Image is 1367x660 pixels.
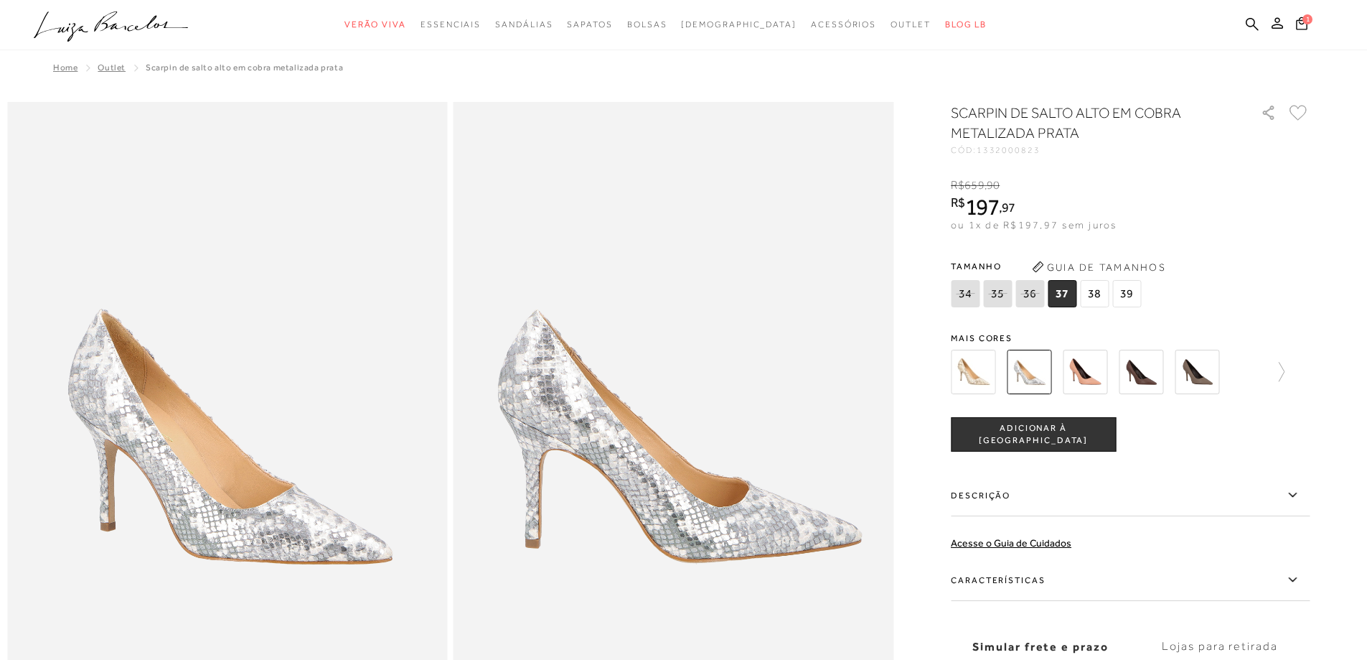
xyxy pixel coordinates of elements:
img: SCARPIN DE SALTO ALTO EM COURO BEGE BLUSH [1063,350,1107,394]
span: ou 1x de R$197,97 sem juros [951,219,1117,231]
span: 37 [1048,280,1076,307]
span: Sandálias [495,19,553,29]
a: categoryNavScreenReaderText [344,11,406,38]
span: Bolsas [627,19,667,29]
a: categoryNavScreenReaderText [627,11,667,38]
a: categoryNavScreenReaderText [567,11,612,38]
span: 35 [983,280,1012,307]
button: 1 [1292,16,1312,35]
span: 197 [965,194,999,220]
span: Outlet [891,19,931,29]
a: BLOG LB [945,11,987,38]
span: [DEMOGRAPHIC_DATA] [681,19,797,29]
a: categoryNavScreenReaderText [811,11,876,38]
span: Verão Viva [344,19,406,29]
span: 97 [1002,200,1015,215]
a: noSubCategoriesText [681,11,797,38]
img: SCARPIN DE SALTO ALTO EM COBRA METALIZADA OURO [951,350,995,394]
span: 38 [1080,280,1109,307]
button: ADICIONAR À [GEOGRAPHIC_DATA] [951,417,1116,452]
a: Home [53,62,77,73]
span: Mais cores [951,334,1310,343]
img: SCARPIN DE SALTO ALTO EM COURO CAFÉ [1119,350,1163,394]
div: CÓD: [951,146,1238,154]
a: Acesse o Guia de Cuidados [951,537,1071,549]
span: Sapatos [567,19,612,29]
span: 36 [1015,280,1044,307]
span: Tamanho [951,256,1145,277]
span: Essenciais [421,19,481,29]
span: 39 [1112,280,1141,307]
span: Acessórios [811,19,876,29]
i: , [999,201,1015,214]
label: Descrição [951,475,1310,516]
span: 90 [987,179,1000,192]
span: ADICIONAR À [GEOGRAPHIC_DATA] [952,422,1115,447]
i: , [985,179,1000,192]
button: Guia de Tamanhos [1027,256,1170,279]
i: R$ [951,196,965,209]
a: Outlet [98,62,126,73]
span: BLOG LB [945,19,987,29]
label: Características [951,559,1310,601]
h1: SCARPIN DE SALTO ALTO EM COBRA METALIZADA PRATA [951,103,1220,143]
span: 659 [964,179,984,192]
a: categoryNavScreenReaderText [891,11,931,38]
span: 34 [951,280,980,307]
a: categoryNavScreenReaderText [495,11,553,38]
span: 1332000823 [977,145,1040,155]
a: categoryNavScreenReaderText [421,11,481,38]
img: SCARPIN DE SALTO ALTO EM COBRA METALIZADA PRATA [1007,350,1051,394]
i: R$ [951,179,964,192]
span: SCARPIN DE SALTO ALTO EM COBRA METALIZADA PRATA [146,62,343,73]
span: 1 [1302,14,1312,24]
img: SCARPIN DE SALTO ALTO EM COURO CINZA DUMBO [1175,350,1219,394]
